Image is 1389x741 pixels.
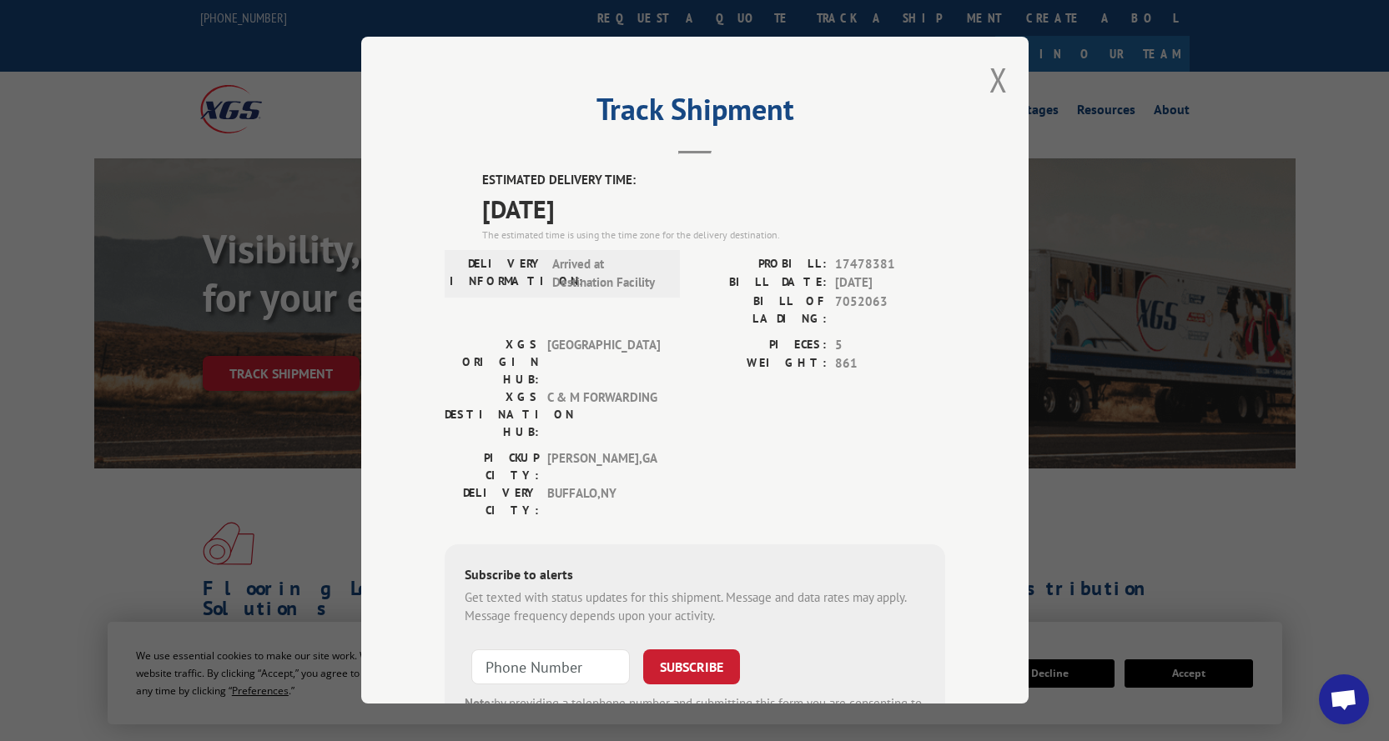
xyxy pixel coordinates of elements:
[547,336,660,388] span: [GEOGRAPHIC_DATA]
[445,336,539,388] label: XGS ORIGIN HUB:
[450,255,544,293] label: DELIVERY INFORMATION:
[989,58,1008,102] button: Close modal
[445,484,539,519] label: DELIVERY CITY:
[695,255,827,274] label: PROBILL:
[695,355,827,374] label: WEIGHT:
[465,564,925,588] div: Subscribe to alerts
[465,695,494,711] strong: Note:
[552,255,665,293] span: Arrived at Destination Facility
[695,293,827,328] label: BILL OF LADING:
[547,388,660,441] span: C & M FORWARDING
[835,355,945,374] span: 861
[465,588,925,626] div: Get texted with status updates for this shipment. Message and data rates may apply. Message frequ...
[835,336,945,355] span: 5
[695,274,827,293] label: BILL DATE:
[482,172,945,191] label: ESTIMATED DELIVERY TIME:
[471,649,630,684] input: Phone Number
[482,228,945,243] div: The estimated time is using the time zone for the delivery destination.
[835,255,945,274] span: 17478381
[695,336,827,355] label: PIECES:
[445,98,945,129] h2: Track Shipment
[445,388,539,441] label: XGS DESTINATION HUB:
[835,293,945,328] span: 7052063
[835,274,945,293] span: [DATE]
[547,449,660,484] span: [PERSON_NAME] , GA
[643,649,740,684] button: SUBSCRIBE
[482,190,945,228] span: [DATE]
[445,449,539,484] label: PICKUP CITY:
[1319,674,1369,724] div: Open chat
[547,484,660,519] span: BUFFALO , NY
